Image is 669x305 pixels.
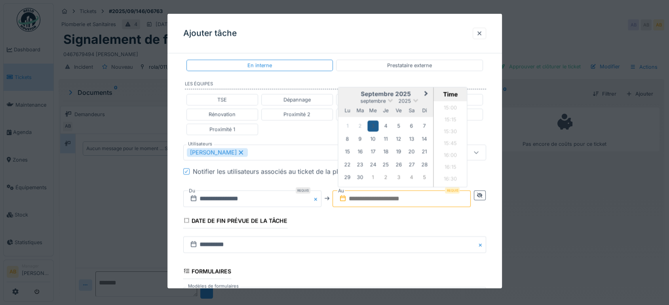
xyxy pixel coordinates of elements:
[419,146,430,157] div: Choose dimanche 21 septembre 2025
[209,125,235,133] div: Proximité 1
[436,90,465,98] div: Time
[296,187,310,193] div: Requis
[434,150,468,162] li: 16:00
[217,96,227,104] div: TSE
[393,134,404,144] div: Choose vendredi 12 septembre 2025
[380,159,391,170] div: Choose jeudi 25 septembre 2025
[183,28,237,38] h3: Ajouter tâche
[406,146,417,157] div: Choose samedi 20 septembre 2025
[313,190,321,207] button: Close
[355,159,365,170] div: Choose mardi 23 septembre 2025
[380,146,391,157] div: Choose jeudi 18 septembre 2025
[406,172,417,183] div: Choose samedi 4 octobre 2025
[186,140,214,147] label: Utilisateurs
[406,159,417,170] div: Choose samedi 27 septembre 2025
[445,187,460,193] div: Requis
[434,173,468,185] li: 16:30
[419,134,430,144] div: Choose dimanche 14 septembre 2025
[187,148,248,156] div: [PERSON_NAME]
[342,172,353,183] div: Choose lundi 29 septembre 2025
[380,105,391,116] div: jeudi
[387,62,432,69] div: Prestataire externe
[183,265,232,279] div: Formulaires
[368,159,378,170] div: Choose mercredi 24 septembre 2025
[380,172,391,183] div: Choose jeudi 2 octobre 2025
[393,146,404,157] div: Choose vendredi 19 septembre 2025
[434,185,468,197] li: 16:45
[185,81,486,89] label: Les équipes
[477,236,486,253] button: Close
[342,134,353,144] div: Choose lundi 8 septembre 2025
[434,102,468,114] li: 15:00
[338,90,433,97] h2: septembre 2025
[419,105,430,116] div: dimanche
[342,159,353,170] div: Choose lundi 22 septembre 2025
[355,146,365,157] div: Choose mardi 16 septembre 2025
[342,105,353,116] div: lundi
[355,172,365,183] div: Choose mardi 30 septembre 2025
[380,120,391,131] div: Choose jeudi 4 septembre 2025
[361,98,386,104] span: septembre
[419,159,430,170] div: Choose dimanche 28 septembre 2025
[419,172,430,183] div: Choose dimanche 5 octobre 2025
[368,134,378,144] div: Choose mercredi 10 septembre 2025
[368,120,378,131] div: Choose mercredi 3 septembre 2025
[393,120,404,131] div: Choose vendredi 5 septembre 2025
[183,215,288,228] div: Date de fin prévue de la tâche
[368,146,378,157] div: Choose mercredi 17 septembre 2025
[186,283,240,290] label: Modèles de formulaires
[434,101,468,186] ul: Time
[399,98,411,104] span: 2025
[193,166,369,176] div: Notifier les utilisateurs associés au ticket de la planification
[434,114,468,126] li: 15:15
[209,111,236,118] div: Rénovation
[419,120,430,131] div: Choose dimanche 7 septembre 2025
[337,186,345,195] label: Au
[368,105,378,116] div: mercredi
[355,120,365,131] div: Not available mardi 2 septembre 2025
[283,111,310,118] div: Proximité 2
[188,186,196,195] label: Du
[406,120,417,131] div: Choose samedi 6 septembre 2025
[355,134,365,144] div: Choose mardi 9 septembre 2025
[393,159,404,170] div: Choose vendredi 26 septembre 2025
[380,134,391,144] div: Choose jeudi 11 septembre 2025
[406,105,417,116] div: samedi
[393,105,404,116] div: vendredi
[368,172,378,183] div: Choose mercredi 1 octobre 2025
[393,172,404,183] div: Choose vendredi 3 octobre 2025
[434,162,468,173] li: 16:15
[355,105,365,116] div: mardi
[341,119,431,183] div: Month septembre, 2025
[342,120,353,131] div: Not available lundi 1 septembre 2025
[342,146,353,157] div: Choose lundi 15 septembre 2025
[283,96,311,104] div: Dépannage
[434,138,468,150] li: 15:45
[406,134,417,144] div: Choose samedi 13 septembre 2025
[421,88,433,100] button: Next Month
[247,62,272,69] div: En interne
[434,126,468,138] li: 15:30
